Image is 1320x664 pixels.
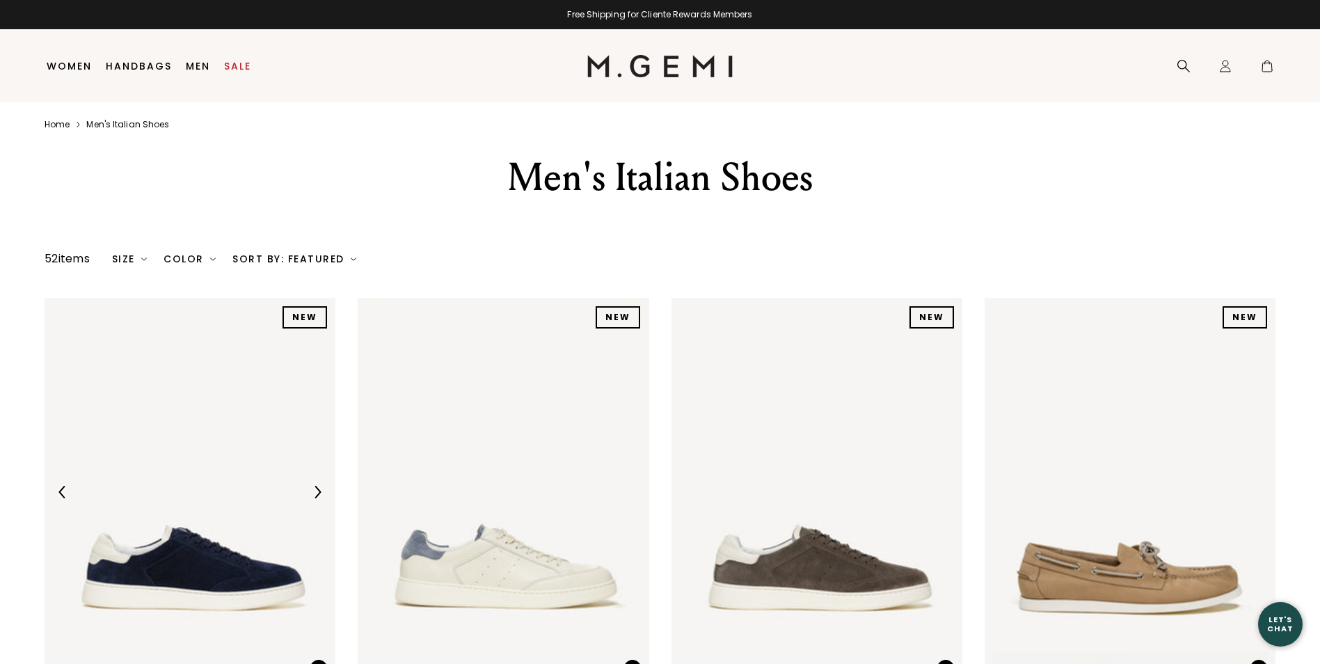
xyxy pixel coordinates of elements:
[351,256,356,262] img: chevron-down.svg
[112,253,148,264] div: Size
[1223,306,1267,329] div: NEW
[45,251,90,267] div: 52 items
[587,55,733,77] img: M.Gemi
[141,256,147,262] img: chevron-down.svg
[232,253,356,264] div: Sort By: Featured
[86,119,169,130] a: Men's italian shoes
[106,61,172,72] a: Handbags
[283,306,327,329] div: NEW
[419,152,902,203] div: Men's Italian Shoes
[909,306,954,329] div: NEW
[1258,615,1303,633] div: Let's Chat
[56,486,69,498] img: Previous Arrow
[47,61,92,72] a: Women
[186,61,210,72] a: Men
[210,256,216,262] img: chevron-down.svg
[596,306,640,329] div: NEW
[45,119,70,130] a: Home
[311,486,324,498] img: Next Arrow
[164,253,216,264] div: Color
[224,61,251,72] a: Sale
